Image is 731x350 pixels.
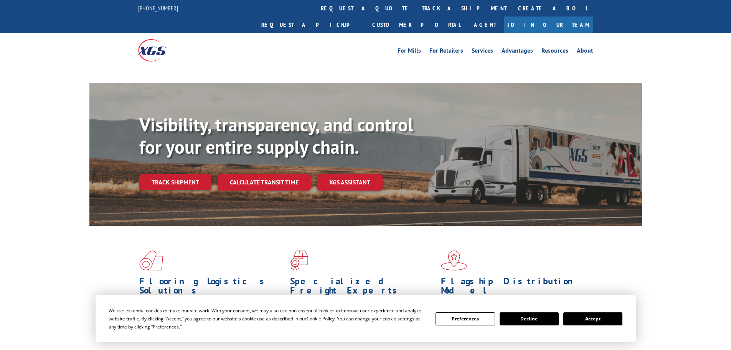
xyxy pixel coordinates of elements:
[218,174,311,191] a: Calculate transit time
[256,17,366,33] a: Request a pickup
[307,315,335,322] span: Cookie Policy
[436,312,495,325] button: Preferences
[441,250,467,270] img: xgs-icon-flagship-distribution-model-red
[317,174,383,191] a: XGS ASSISTANT
[502,48,533,56] a: Advantages
[138,4,178,12] a: [PHONE_NUMBER]
[96,295,636,342] div: Cookie Consent Prompt
[139,277,284,299] h1: Flooring Logistics Solutions
[577,48,593,56] a: About
[139,113,413,159] b: Visibility, transparency, and control for your entire supply chain.
[441,277,586,299] h1: Flagship Distribution Model
[139,174,211,190] a: Track shipment
[139,250,163,270] img: xgs-icon-total-supply-chain-intelligence-red
[472,48,493,56] a: Services
[429,48,463,56] a: For Retailers
[153,323,179,330] span: Preferences
[500,312,559,325] button: Decline
[563,312,622,325] button: Accept
[398,48,421,56] a: For Mills
[290,277,435,299] h1: Specialized Freight Experts
[366,17,466,33] a: Customer Portal
[541,48,568,56] a: Resources
[466,17,504,33] a: Agent
[109,307,426,331] div: We use essential cookies to make our site work. With your consent, we may also use non-essential ...
[290,250,308,270] img: xgs-icon-focused-on-flooring-red
[504,17,593,33] a: Join Our Team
